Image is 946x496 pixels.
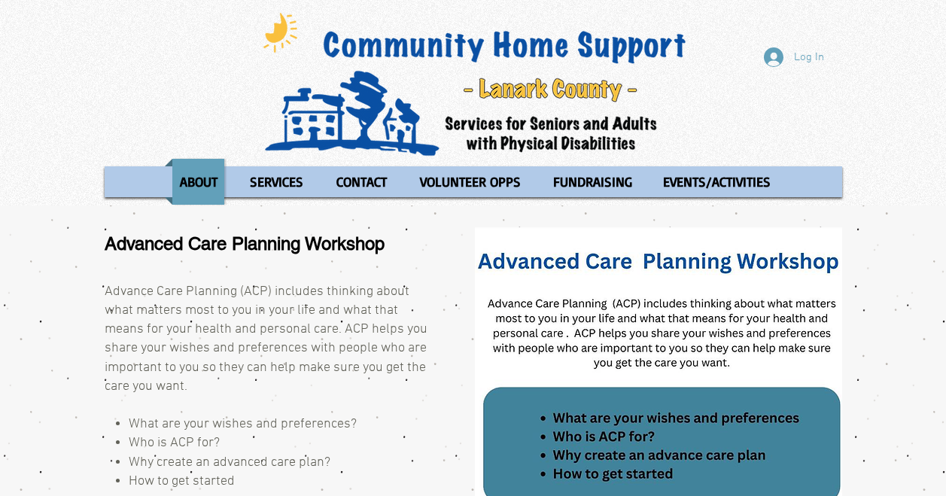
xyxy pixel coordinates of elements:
span: Advanced Care Planning Workshop [105,233,385,254]
p: CONTACT [330,159,394,205]
p: SERVICES [243,159,310,205]
span: Who is ACP for? [129,435,220,451]
p: ABOUT [173,159,224,205]
span: Log In [789,50,829,65]
a: FUNDRAISING [539,159,645,205]
a: SERVICES [236,159,318,205]
p: FUNDRAISING [546,159,639,205]
span: What are your wishes and preferences? [129,416,357,432]
nav: Site [105,159,842,205]
a: ABOUT [165,159,232,205]
a: EVENTS/ACTIVITIES [649,159,785,205]
span: How to get started ​ [129,473,235,489]
a: CONTACT [321,159,402,205]
p: VOLUNTEER OPPS [413,159,528,205]
span: Advance Care Planning (ACP) includes thinking about what matters most to you in your life and wha... [105,284,427,394]
span: Why create an advanced care plan? [129,455,330,470]
button: Log In [753,43,835,72]
p: EVENTS/ACTIVITIES [656,159,777,205]
a: VOLUNTEER OPPS [406,159,535,205]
